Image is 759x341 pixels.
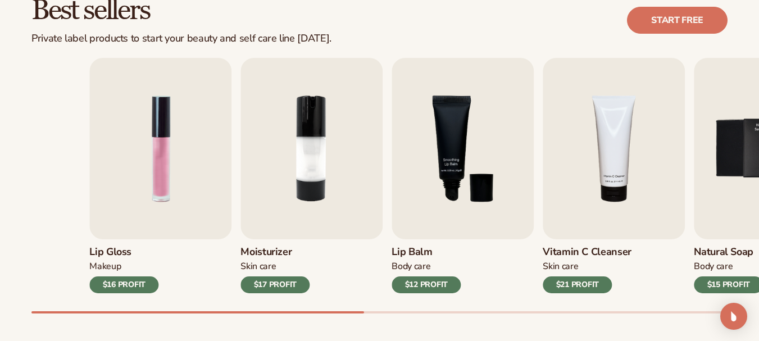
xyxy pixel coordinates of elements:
[392,246,461,258] h3: Lip Balm
[543,261,631,272] div: Skin Care
[240,246,310,258] h3: Moisturizer
[543,276,612,293] div: $21 PROFIT
[543,58,685,293] a: 4 / 9
[392,58,534,293] a: 3 / 9
[392,261,461,272] div: Body Care
[31,33,331,45] div: Private label products to start your beauty and self care line [DATE].
[392,276,461,293] div: $12 PROFIT
[720,303,747,330] div: Open Intercom Messenger
[89,246,158,258] h3: Lip Gloss
[89,276,158,293] div: $16 PROFIT
[240,261,310,272] div: Skin Care
[543,246,631,258] h3: Vitamin C Cleanser
[240,276,310,293] div: $17 PROFIT
[240,58,383,293] a: 2 / 9
[627,7,728,34] a: Start free
[89,261,158,272] div: Makeup
[89,58,231,293] a: 1 / 9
